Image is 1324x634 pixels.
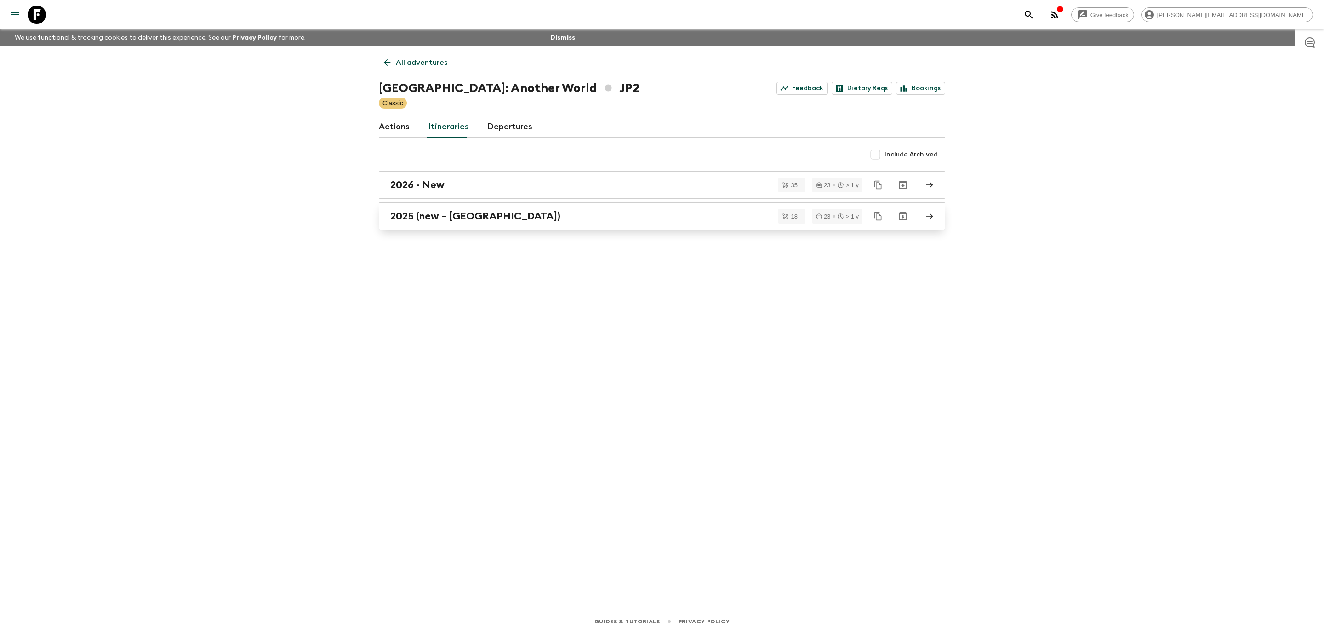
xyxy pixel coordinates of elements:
[838,182,859,188] div: > 1 y
[379,53,452,72] a: All adventures
[594,617,660,627] a: Guides & Tutorials
[838,213,859,219] div: > 1 y
[548,31,577,44] button: Dismiss
[379,79,639,98] h1: [GEOGRAPHIC_DATA]: Another World JP2
[1071,7,1134,22] a: Give feedback
[379,171,945,199] a: 2026 - New
[396,57,447,68] p: All adventures
[379,202,945,230] a: 2025 (new – [GEOGRAPHIC_DATA])
[1020,6,1038,24] button: search adventures
[885,150,938,159] span: Include Archived
[382,98,403,108] p: Classic
[894,176,912,194] button: Archive
[786,213,803,219] span: 18
[232,35,277,41] a: Privacy Policy
[786,182,803,188] span: 35
[1085,12,1134,18] span: Give feedback
[816,182,830,188] div: 23
[870,177,886,193] button: Duplicate
[1152,12,1313,18] span: [PERSON_NAME][EMAIL_ADDRESS][DOMAIN_NAME]
[776,82,828,95] a: Feedback
[379,116,410,138] a: Actions
[428,116,469,138] a: Itineraries
[894,207,912,225] button: Archive
[390,210,560,222] h2: 2025 (new – [GEOGRAPHIC_DATA])
[679,617,730,627] a: Privacy Policy
[6,6,24,24] button: menu
[816,213,830,219] div: 23
[832,82,892,95] a: Dietary Reqs
[870,208,886,225] button: Duplicate
[487,116,532,138] a: Departures
[11,29,309,46] p: We use functional & tracking cookies to deliver this experience. See our for more.
[390,179,445,191] h2: 2026 - New
[1141,7,1313,22] div: [PERSON_NAME][EMAIL_ADDRESS][DOMAIN_NAME]
[896,82,945,95] a: Bookings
